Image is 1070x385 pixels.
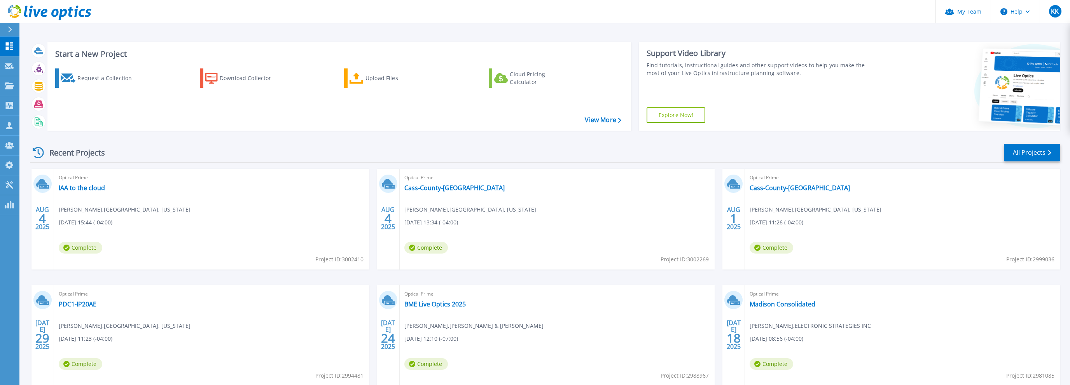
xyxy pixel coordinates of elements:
span: 29 [35,335,49,341]
span: Complete [404,242,448,254]
span: Complete [59,358,102,370]
div: Upload Files [365,70,428,86]
span: [PERSON_NAME] , [GEOGRAPHIC_DATA], [US_STATE] [404,205,536,214]
span: [DATE] 11:23 (-04:00) [59,334,112,343]
a: All Projects [1004,144,1060,161]
a: Cass-County-[GEOGRAPHIC_DATA] [750,184,850,192]
div: [DATE] 2025 [381,320,395,349]
span: Complete [750,358,793,370]
span: Complete [750,242,793,254]
a: Download Collector [200,68,287,88]
a: IAA to the cloud [59,184,105,192]
span: 24 [381,335,395,341]
span: Project ID: 2988967 [661,371,709,380]
span: 1 [730,215,737,222]
span: [PERSON_NAME] , [PERSON_NAME] & [PERSON_NAME] [404,322,544,330]
div: Recent Projects [30,143,115,162]
div: Download Collector [220,70,282,86]
div: [DATE] 2025 [726,320,741,349]
div: Cloud Pricing Calculator [510,70,572,86]
span: [PERSON_NAME] , ELECTRONIC STRATEGIES INC [750,322,871,330]
a: View More [585,116,621,124]
span: Optical Prime [59,173,365,182]
span: [PERSON_NAME] , [GEOGRAPHIC_DATA], [US_STATE] [750,205,881,214]
span: 4 [385,215,392,222]
a: BME Live Optics 2025 [404,300,466,308]
span: 18 [727,335,741,341]
span: Optical Prime [750,290,1056,298]
div: Find tutorials, instructional guides and other support videos to help you make the most of your L... [647,61,865,77]
div: AUG 2025 [35,204,50,233]
a: Explore Now! [647,107,706,123]
div: [DATE] 2025 [35,320,50,349]
span: [PERSON_NAME] , [GEOGRAPHIC_DATA], [US_STATE] [59,322,191,330]
span: [DATE] 15:44 (-04:00) [59,218,112,227]
span: Complete [59,242,102,254]
span: Project ID: 3002410 [315,255,364,264]
div: Request a Collection [77,70,140,86]
span: [DATE] 11:26 (-04:00) [750,218,803,227]
span: [DATE] 12:10 (-07:00) [404,334,458,343]
span: Optical Prime [750,173,1056,182]
div: AUG 2025 [381,204,395,233]
span: [DATE] 13:34 (-04:00) [404,218,458,227]
span: Project ID: 3002269 [661,255,709,264]
a: Cass-County-[GEOGRAPHIC_DATA] [404,184,505,192]
span: [PERSON_NAME] , [GEOGRAPHIC_DATA], [US_STATE] [59,205,191,214]
span: Project ID: 2994481 [315,371,364,380]
span: Optical Prime [404,173,710,182]
span: Optical Prime [59,290,365,298]
span: KK [1051,8,1059,14]
span: 4 [39,215,46,222]
h3: Start a New Project [55,50,621,58]
a: PDC1-IP20AE [59,300,96,308]
span: [DATE] 08:56 (-04:00) [750,334,803,343]
a: Request a Collection [55,68,142,88]
span: Optical Prime [404,290,710,298]
span: Project ID: 2981085 [1006,371,1054,380]
a: Upload Files [344,68,431,88]
a: Madison Consolidated [750,300,815,308]
span: Project ID: 2999036 [1006,255,1054,264]
div: Support Video Library [647,48,865,58]
div: AUG 2025 [726,204,741,233]
span: Complete [404,358,448,370]
a: Cloud Pricing Calculator [489,68,575,88]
